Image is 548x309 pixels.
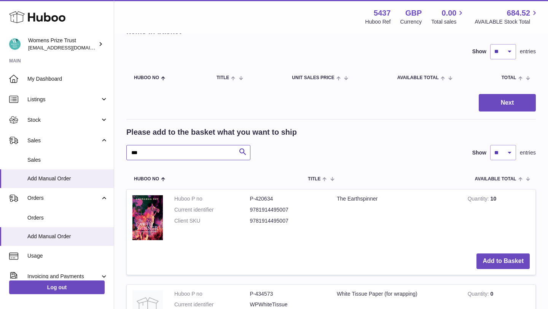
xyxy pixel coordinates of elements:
[134,75,159,80] span: Huboo no
[472,48,486,55] label: Show
[28,45,112,51] span: [EMAIL_ADDRESS][DOMAIN_NAME]
[475,177,516,182] span: AVAILABLE Total
[405,8,422,18] strong: GBP
[431,8,465,25] a: 0.00 Total sales
[431,18,465,25] span: Total sales
[174,301,250,308] dt: Current identifier
[27,273,100,280] span: Invoicing and Payments
[250,301,326,308] dd: WPWhiteTissue
[502,75,516,80] span: Total
[27,137,100,144] span: Sales
[27,175,108,182] span: Add Manual Order
[468,196,491,204] strong: Quantity
[9,38,21,50] img: info@womensprizeforfiction.co.uk
[174,290,250,298] dt: Huboo P no
[174,206,250,213] dt: Current identifier
[126,127,297,137] h2: Please add to the basket what you want to ship
[27,116,100,124] span: Stock
[475,18,539,25] span: AVAILABLE Stock Total
[397,75,439,80] span: AVAILABLE Total
[27,214,108,221] span: Orders
[292,75,334,80] span: Unit Sales Price
[374,8,391,18] strong: 5437
[27,233,108,240] span: Add Manual Order
[400,18,422,25] div: Currency
[250,217,326,225] dd: 9781914495007
[174,217,250,225] dt: Client SKU
[479,94,536,112] button: Next
[27,156,108,164] span: Sales
[27,75,108,83] span: My Dashboard
[331,190,462,247] td: The Earthspinner
[9,280,105,294] a: Log out
[250,195,326,202] dd: P-420634
[217,75,229,80] span: Title
[308,177,320,182] span: Title
[472,149,486,156] label: Show
[442,8,457,18] span: 0.00
[475,8,539,25] a: 684.52 AVAILABLE Stock Total
[28,37,97,51] div: Womens Prize Trust
[27,96,100,103] span: Listings
[520,48,536,55] span: entries
[462,190,535,247] td: 10
[250,290,326,298] dd: P-434573
[134,177,159,182] span: Huboo no
[476,253,530,269] button: Add to Basket
[250,206,326,213] dd: 9781914495007
[365,18,391,25] div: Huboo Ref
[132,195,163,240] img: The Earthspinner
[507,8,530,18] span: 684.52
[27,194,100,202] span: Orders
[468,291,491,299] strong: Quantity
[520,149,536,156] span: entries
[27,252,108,260] span: Usage
[174,195,250,202] dt: Huboo P no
